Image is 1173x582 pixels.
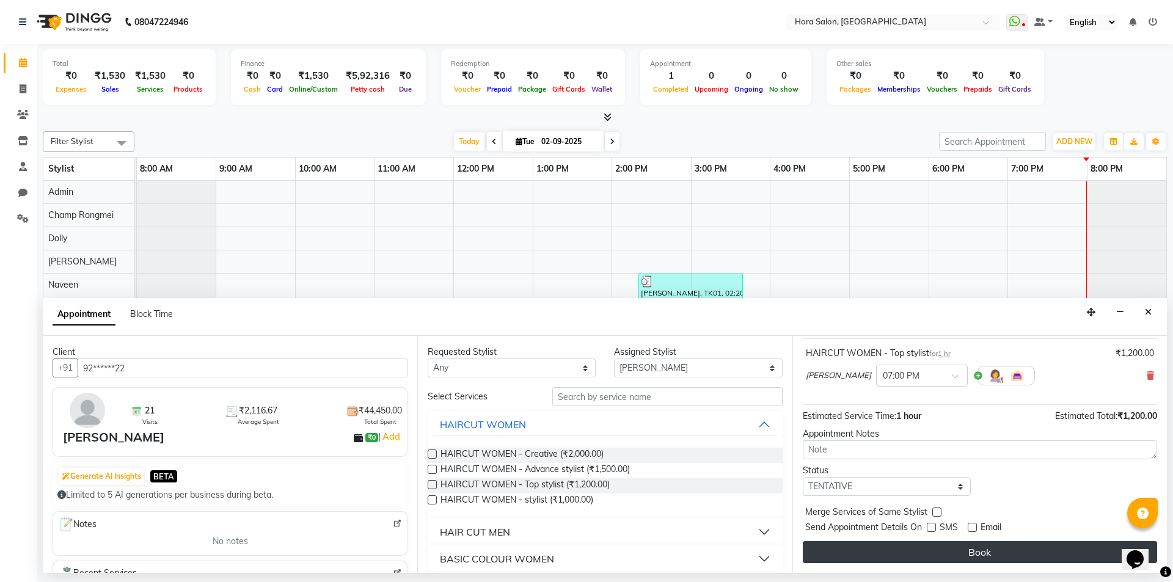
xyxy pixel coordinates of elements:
span: Send Appointment Details On [805,521,922,536]
span: Upcoming [692,85,731,93]
div: ₹0 [264,69,286,83]
div: Total [53,59,206,69]
button: +91 [53,358,78,377]
div: Other sales [836,59,1034,69]
button: ADD NEW [1053,133,1095,150]
span: Vouchers [924,85,960,93]
div: Redemption [451,59,615,69]
span: Memberships [874,85,924,93]
a: 3:00 PM [692,160,730,178]
div: 0 [692,69,731,83]
span: Naveen ‪ [48,279,81,290]
span: Total Spent [364,417,396,426]
span: Expenses [53,85,90,93]
span: Packages [836,85,874,93]
span: Prepaids [960,85,995,93]
span: Recent Services [58,566,137,581]
div: ₹1,200.00 [1116,347,1154,360]
div: ₹0 [836,69,874,83]
div: Client [53,346,407,358]
span: Voucher [451,85,484,93]
input: 2025-09-02 [538,133,599,151]
div: Appointment [650,59,802,69]
button: Close [1139,303,1157,322]
span: 1 hour [896,410,921,421]
button: BASIC COLOUR WOMEN [433,548,777,570]
div: Limited to 5 AI generations per business during beta. [57,489,403,501]
div: [PERSON_NAME], TK01, 02:20 PM-03:40 PM, HAIR CUT MEN - Top stylist,[PERSON_NAME] TRIM [640,275,742,299]
div: Finance [241,59,416,69]
span: Dolly [48,233,67,244]
span: Admin [48,186,73,197]
div: ₹0 [53,69,90,83]
span: | [378,429,402,444]
span: Block Time [130,308,173,319]
span: Wallet [588,85,615,93]
span: Appointment [53,304,115,326]
div: ₹0 [451,69,484,83]
span: Petty cash [348,85,388,93]
span: ADD NEW [1056,137,1092,146]
span: Card [264,85,286,93]
div: ₹0 [924,69,960,83]
a: 5:00 PM [850,160,888,178]
span: Completed [650,85,692,93]
span: [PERSON_NAME] [806,369,871,382]
div: ₹0 [960,69,995,83]
a: 6:00 PM [929,160,968,178]
span: Sales [98,85,122,93]
button: Generate AI Insights [59,468,144,485]
a: 10:00 AM [296,160,340,178]
div: ₹0 [588,69,615,83]
img: logo [31,5,115,39]
span: BETA [150,470,177,482]
span: Products [170,85,206,93]
input: Search by service name [552,387,783,406]
span: Average Spent [238,417,279,426]
iframe: chat widget [1122,533,1161,570]
span: Package [515,85,549,93]
span: HAIRCUT WOMEN - Advance stylist (₹1,500.00) [440,463,630,478]
div: Assigned Stylist [614,346,782,358]
span: ₹44,450.00 [359,404,402,417]
div: Select Services [418,390,543,403]
small: for [929,349,951,358]
img: Hairdresser.png [988,368,1003,383]
div: ₹0 [170,69,206,83]
input: Search by Name/Mobile/Email/Code [78,358,407,377]
a: 11:00 AM [375,160,418,178]
div: ₹1,530 [90,69,130,83]
span: No show [766,85,802,93]
span: Merge Services of Same Stylist [805,506,927,521]
span: Stylist [48,163,74,174]
span: Today [454,132,484,151]
div: BASIC COLOUR WOMEN [440,551,554,566]
span: Ongoing [731,85,766,93]
span: Notes [58,517,97,533]
div: Status [803,464,971,477]
a: 8:00 AM [137,160,176,178]
b: 08047224946 [134,5,188,39]
span: Prepaid [484,85,515,93]
span: ₹2,116.67 [239,404,277,417]
div: HAIRCUT WOMEN - Top stylist [806,347,951,360]
span: ₹1,200.00 [1117,410,1157,421]
span: Champ Rongmei [48,209,114,220]
div: ₹0 [874,69,924,83]
input: Search Appointment [939,132,1046,151]
span: Due [396,85,415,93]
span: Gift Cards [549,85,588,93]
div: Requested Stylist [428,346,596,358]
span: Gift Cards [995,85,1034,93]
span: 1 hr [938,349,951,358]
a: 4:00 PM [770,160,809,178]
div: ₹5,92,316 [341,69,395,83]
span: Visits [142,417,158,426]
div: 0 [731,69,766,83]
button: HAIR CUT MEN [433,521,777,543]
a: 9:00 AM [216,160,255,178]
span: SMS [940,521,958,536]
img: Interior.png [1010,368,1025,383]
div: [PERSON_NAME] [63,428,164,446]
div: ₹1,530 [286,69,341,83]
